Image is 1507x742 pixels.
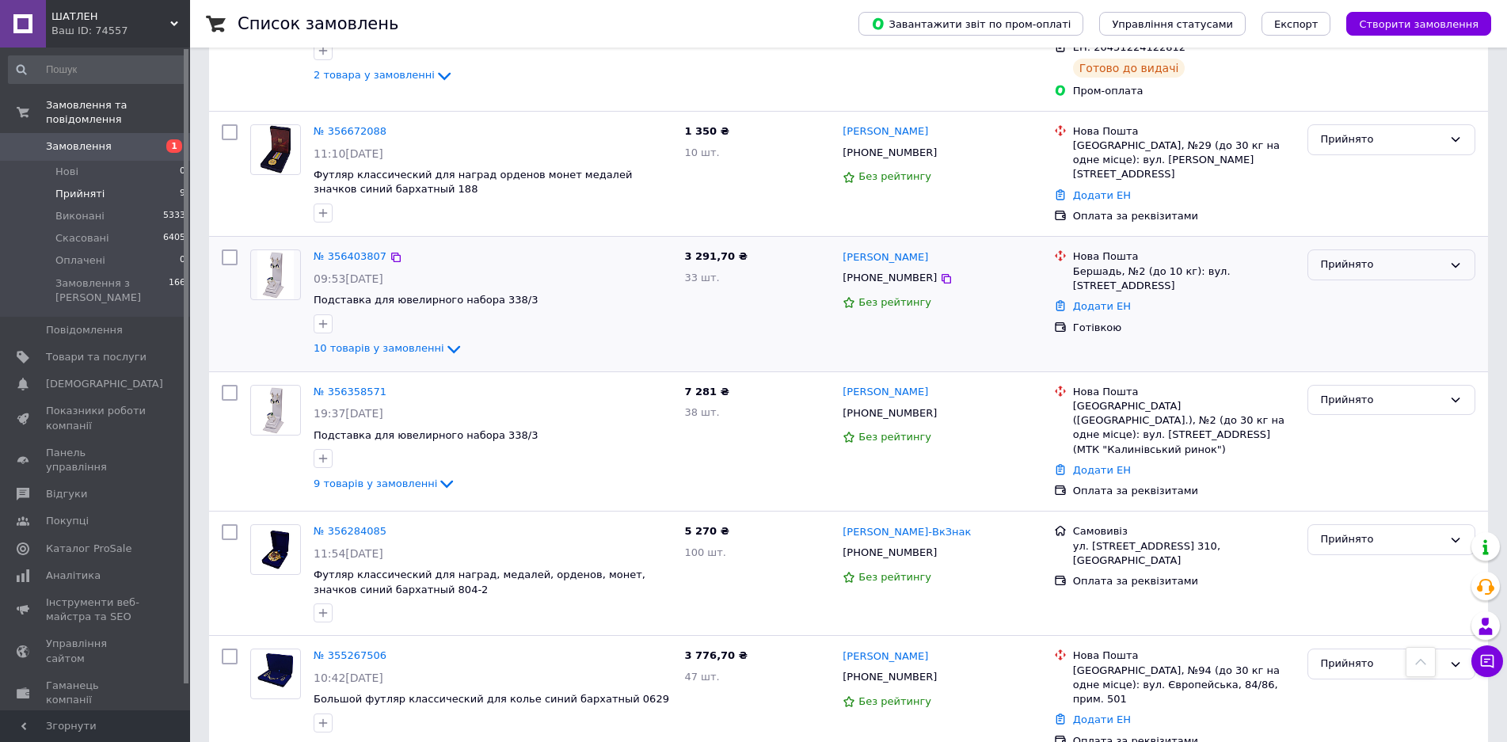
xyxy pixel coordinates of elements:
a: Створити замовлення [1330,17,1491,29]
span: 10 шт. [684,146,719,158]
span: Управління сайтом [46,637,147,665]
span: 3 776,70 ₴ [684,649,747,661]
div: [GEOGRAPHIC_DATA], №94 (до 30 кг на одне місце): вул. Європейська, 84/86, прим. 501 [1073,664,1295,707]
span: Аналітика [46,569,101,583]
img: Фото товару [257,649,294,698]
span: [PHONE_NUMBER] [843,546,937,558]
span: 7 281 ₴ [684,386,729,398]
span: Оплачені [55,253,105,268]
div: Прийнято [1321,656,1443,672]
a: Додати ЕН [1073,300,1131,312]
a: № 355267506 [314,649,386,661]
a: № 356284085 [314,525,386,537]
input: Пошук [8,55,187,84]
span: [DEMOGRAPHIC_DATA] [46,377,163,391]
span: 11:54[DATE] [314,547,383,560]
a: [PERSON_NAME] [843,649,928,664]
button: Створити замовлення [1346,12,1491,36]
a: Фото товару [250,249,301,300]
div: Нова Пошта [1073,385,1295,399]
div: ул. [STREET_ADDRESS] 310, [GEOGRAPHIC_DATA] [1073,539,1295,568]
button: Експорт [1262,12,1331,36]
span: Замовлення [46,139,112,154]
span: 2 товара у замовленні [314,69,435,81]
button: Завантажити звіт по пром-оплаті [858,12,1083,36]
a: Фото товару [250,649,301,699]
span: [PHONE_NUMBER] [843,671,937,683]
button: Чат з покупцем [1471,645,1503,677]
span: Відгуки [46,487,87,501]
span: 166 [169,276,185,305]
div: Нова Пошта [1073,249,1295,264]
a: Додати ЕН [1073,464,1131,476]
span: 0 [180,253,185,268]
span: 09:53[DATE] [314,272,383,285]
span: Панель управління [46,446,147,474]
span: Подставка для ювелирного набора 338/3 [314,429,538,441]
span: Експорт [1274,18,1319,30]
h1: Список замовлень [238,14,398,33]
a: 10 товарів у замовленні [314,342,463,354]
div: Прийнято [1321,392,1443,409]
div: Бершадь, №2 (до 10 кг): вул. [STREET_ADDRESS] [1073,264,1295,293]
span: Створити замовлення [1359,18,1478,30]
div: [GEOGRAPHIC_DATA], №29 (до 30 кг на одне місце): вул. [PERSON_NAME][STREET_ADDRESS] [1073,139,1295,182]
div: Оплата за реквізитами [1073,484,1295,498]
img: Фото товару [257,386,294,435]
span: [PHONE_NUMBER] [843,146,937,158]
span: Гаманець компанії [46,679,147,707]
div: Пром-оплата [1073,84,1295,98]
a: Большой футляр классический для колье синий бархатный 0629 [314,693,669,705]
span: 19:37[DATE] [314,407,383,420]
span: Замовлення з [PERSON_NAME] [55,276,169,305]
img: Фото товару [258,525,292,574]
a: [PERSON_NAME] [843,250,928,265]
span: Без рейтингу [858,170,931,182]
span: [PHONE_NUMBER] [843,272,937,283]
div: Готово до видачі [1073,59,1185,78]
div: Прийнято [1321,257,1443,273]
a: Фото товару [250,385,301,436]
div: Оплата за реквізитами [1073,574,1295,588]
span: Замовлення та повідомлення [46,98,190,127]
span: 38 шт. [684,406,719,418]
span: 5333 [163,209,185,223]
a: Додати ЕН [1073,713,1131,725]
span: 0 [180,165,185,179]
a: Подставка для ювелирного набора 338/3 [314,294,538,306]
a: [PERSON_NAME]-ВкЗнак [843,525,971,540]
span: Без рейтингу [858,431,931,443]
span: 11:10[DATE] [314,147,383,160]
span: 10:42[DATE] [314,672,383,684]
span: 5 270 ₴ [684,525,729,537]
div: Готівкою [1073,321,1295,335]
img: Фото товару [257,250,294,299]
img: Фото товару [257,125,294,174]
span: 3 291,70 ₴ [684,250,747,262]
div: Нова Пошта [1073,649,1295,663]
span: 47 шт. [684,671,719,683]
div: [GEOGRAPHIC_DATA] ([GEOGRAPHIC_DATA].), №2 (до 30 кг на одне місце): вул. [STREET_ADDRESS] (МТК "... [1073,399,1295,457]
a: № 356403807 [314,250,386,262]
div: Прийнято [1321,131,1443,148]
span: Нові [55,165,78,179]
span: Покупці [46,514,89,528]
span: Без рейтингу [858,296,931,308]
a: Футляр классический для наград орденов монет медалей значков синий бархатный 188 [314,169,632,196]
span: Скасовані [55,231,109,245]
span: ШАТЛЕН [51,10,170,24]
a: 2 товара у замовленні [314,69,454,81]
div: Нова Пошта [1073,124,1295,139]
span: [PHONE_NUMBER] [843,407,937,419]
span: 100 шт. [684,546,726,558]
a: Футляр классический для наград, медалей, орденов, монет, значков синий бархатный 804-2 [314,569,645,596]
span: 6405 [163,231,185,245]
div: Самовивіз [1073,524,1295,538]
button: Управління статусами [1099,12,1246,36]
span: Повідомлення [46,323,123,337]
span: 1 [166,139,182,153]
div: Оплата за реквізитами [1073,209,1295,223]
